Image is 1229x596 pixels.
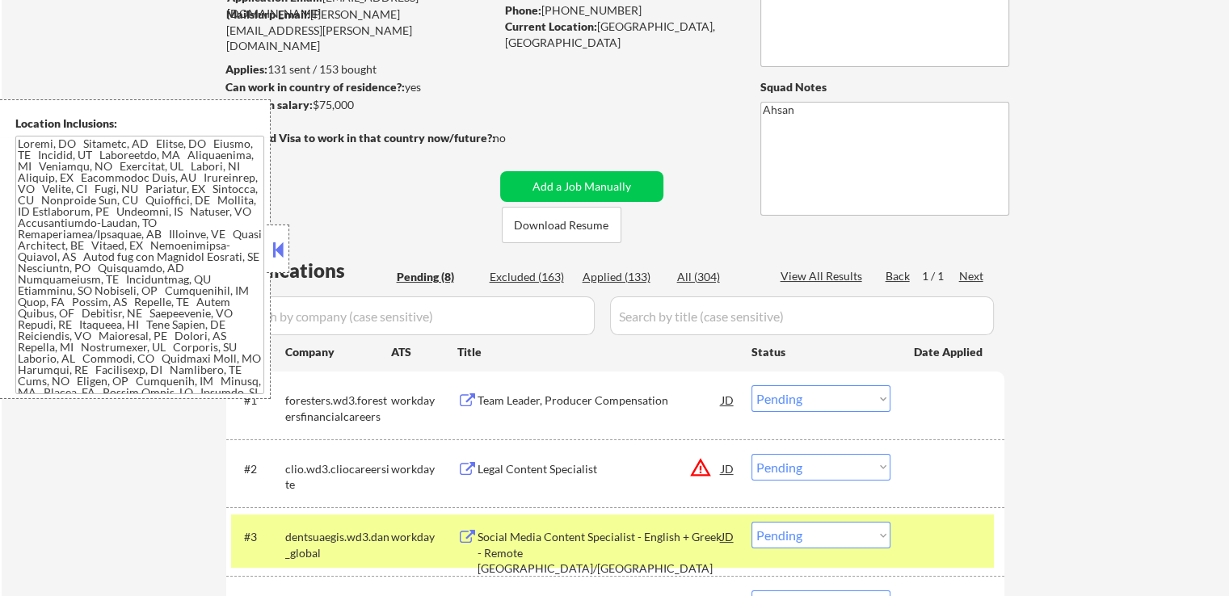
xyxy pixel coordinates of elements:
[225,61,495,78] div: 131 sent / 153 bought
[225,80,405,94] strong: Can work in country of residence?:
[225,62,267,76] strong: Applies:
[760,79,1009,95] div: Squad Notes
[922,268,959,284] div: 1 / 1
[15,115,264,132] div: Location Inclusions:
[391,529,457,545] div: workday
[225,79,490,95] div: yes
[285,529,391,560] div: dentsuaegis.wd3.dan_global
[493,130,539,146] div: no
[490,269,570,285] div: Excluded (163)
[478,529,722,577] div: Social Media Content Specialist - English + Greek - Remote [GEOGRAPHIC_DATA]/[GEOGRAPHIC_DATA]
[720,454,736,483] div: JD
[502,207,621,243] button: Download Resume
[225,98,313,111] strong: Minimum salary:
[285,392,391,424] div: foresters.wd3.forestersfinancialcareers
[689,456,712,479] button: warning_amber
[720,385,736,414] div: JD
[457,344,736,360] div: Title
[231,261,391,280] div: Applications
[505,19,734,50] div: [GEOGRAPHIC_DATA], [GEOGRAPHIC_DATA]
[500,171,663,202] button: Add a Job Manually
[285,344,391,360] div: Company
[478,461,722,477] div: Legal Content Specialist
[391,461,457,477] div: workday
[505,3,541,17] strong: Phone:
[583,269,663,285] div: Applied (133)
[285,461,391,493] div: clio.wd3.cliocareersite
[244,461,272,477] div: #2
[226,6,495,54] div: [PERSON_NAME][EMAIL_ADDRESS][PERSON_NAME][DOMAIN_NAME]
[505,19,597,33] strong: Current Location:
[226,7,310,21] strong: Mailslurp Email:
[959,268,985,284] div: Next
[391,344,457,360] div: ATS
[781,268,867,284] div: View All Results
[244,529,272,545] div: #3
[751,337,890,366] div: Status
[225,97,495,113] div: $75,000
[505,2,734,19] div: [PHONE_NUMBER]
[231,296,595,335] input: Search by company (case sensitive)
[720,522,736,551] div: JD
[226,131,495,145] strong: Will need Visa to work in that country now/future?:
[397,269,478,285] div: Pending (8)
[478,392,722,409] div: Team Leader, Producer Compensation
[610,296,994,335] input: Search by title (case sensitive)
[886,268,911,284] div: Back
[677,269,758,285] div: All (304)
[244,392,272,409] div: #1
[914,344,985,360] div: Date Applied
[391,392,457,409] div: workday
